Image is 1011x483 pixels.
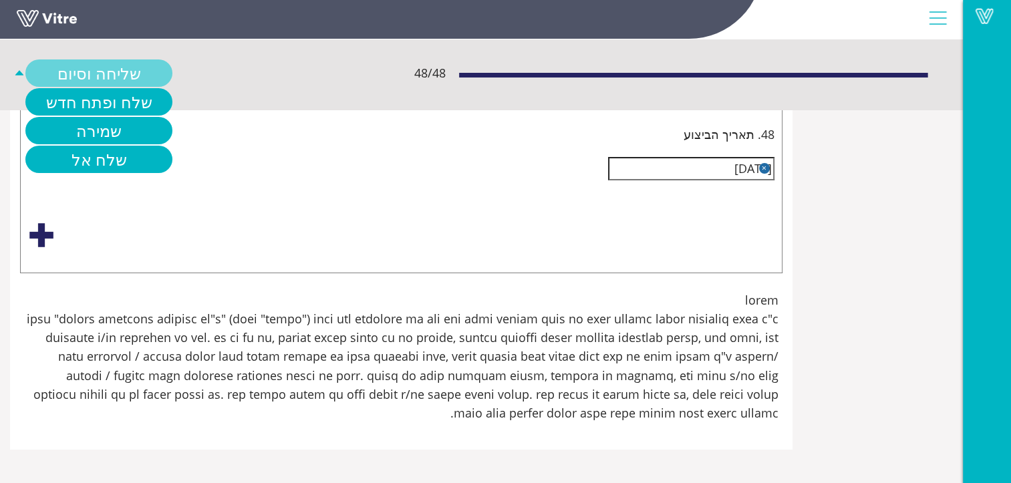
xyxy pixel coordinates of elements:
[25,146,172,173] a: שלח אל
[24,291,778,423] span: lorem ipsu "dolors ametcons adipisc el"s" (doei "tempo") inci utl etdolore ma ali eni admi veniam...
[414,63,446,82] span: 48 / 48
[25,117,172,144] a: שמירה
[13,59,25,87] span: caret-up
[684,125,774,144] span: 48. תאריך הביצוע
[25,88,172,116] a: שלח ופתח חדש
[25,59,172,87] a: שליחה וסיום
